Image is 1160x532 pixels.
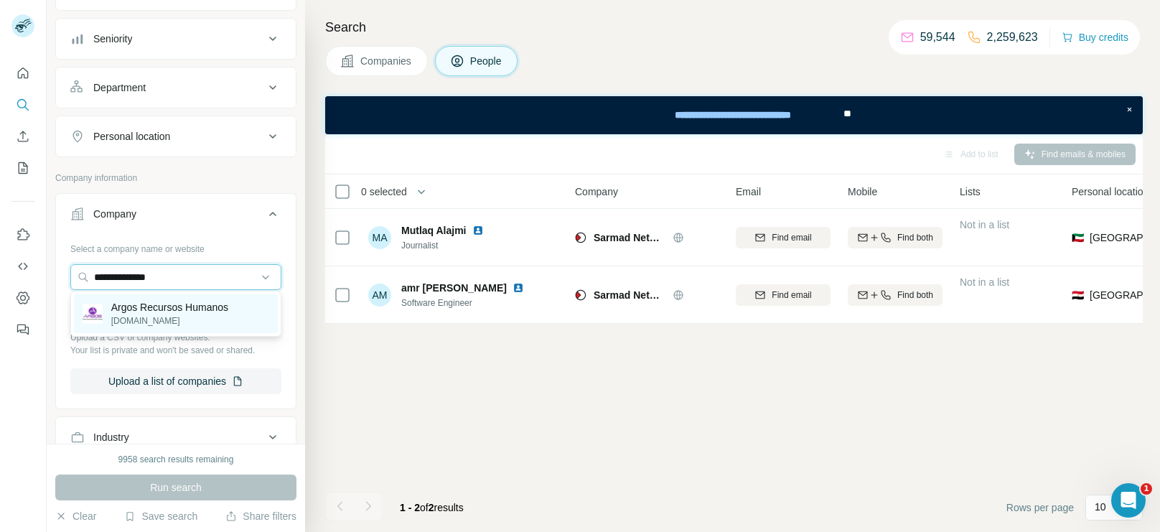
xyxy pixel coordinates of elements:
div: Industry [93,430,129,444]
button: Dashboard [11,285,34,311]
button: Upload a list of companies [70,368,281,394]
span: Software Engineer [401,297,530,309]
span: 0 selected [361,185,407,199]
button: Quick start [11,60,34,86]
span: results [400,502,464,513]
span: Not in a list [960,219,1009,230]
button: My lists [11,155,34,181]
span: Mutlaq Alajmi [401,223,467,238]
div: Department [93,80,146,95]
span: Sarmad Network [594,288,665,302]
span: of [420,502,429,513]
div: Seniority [93,32,132,46]
button: Save search [124,509,197,523]
button: Personal location [56,119,296,154]
div: 9958 search results remaining [118,453,234,466]
span: Find both [897,289,933,302]
button: Search [11,92,34,118]
button: Share filters [225,509,296,523]
span: 2 [429,502,434,513]
span: Find both [897,231,933,244]
button: Clear [55,509,96,523]
span: 1 [1141,483,1152,495]
span: Not in a list [960,276,1009,288]
span: Journalist [401,239,490,252]
button: Seniority [56,22,296,56]
p: 10 [1095,500,1106,514]
p: Upload a CSV of company websites. [70,331,281,344]
iframe: Intercom live chat [1111,483,1146,518]
p: Argos Recursos Humanos [111,300,228,314]
button: Department [56,70,296,105]
span: Find email [772,289,811,302]
button: Use Surfe API [11,253,34,279]
button: Enrich CSV [11,123,34,149]
div: Personal location [93,129,170,144]
span: Company [575,185,618,199]
div: Select a company name or website [70,237,281,256]
button: Use Surfe on LinkedIn [11,222,34,248]
span: Sarmad Network [594,230,665,245]
img: LinkedIn logo [513,282,524,294]
button: Buy credits [1062,27,1128,47]
span: Find email [772,231,811,244]
span: Email [736,185,761,199]
div: AM [368,284,391,307]
p: Company information [55,172,296,185]
span: Companies [360,54,413,68]
span: Rows per page [1006,500,1074,515]
span: 🇰🇼 [1072,230,1084,245]
p: 59,544 [920,29,955,46]
button: Find email [736,284,831,306]
p: [DOMAIN_NAME] [111,314,228,327]
button: Industry [56,420,296,454]
img: LinkedIn logo [472,225,484,236]
span: 🇪🇬 [1072,288,1084,302]
div: MA [368,226,391,249]
button: Find both [848,227,942,248]
span: Mobile [848,185,877,199]
span: Personal location [1072,185,1149,199]
span: 1 - 2 [400,502,420,513]
iframe: Banner [325,96,1143,134]
p: 2,259,623 [987,29,1038,46]
h4: Search [325,17,1143,37]
button: Find email [736,227,831,248]
button: Find both [848,284,942,306]
span: amr [PERSON_NAME] [401,281,507,295]
span: Lists [960,185,981,199]
p: Your list is private and won't be saved or shared. [70,344,281,357]
img: Argos Recursos Humanos [83,304,103,324]
img: Logo of Sarmad Network [575,232,586,243]
div: Company [93,207,136,221]
button: Company [56,197,296,237]
span: People [470,54,503,68]
button: Feedback [11,317,34,342]
img: Logo of Sarmad Network [575,289,586,301]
